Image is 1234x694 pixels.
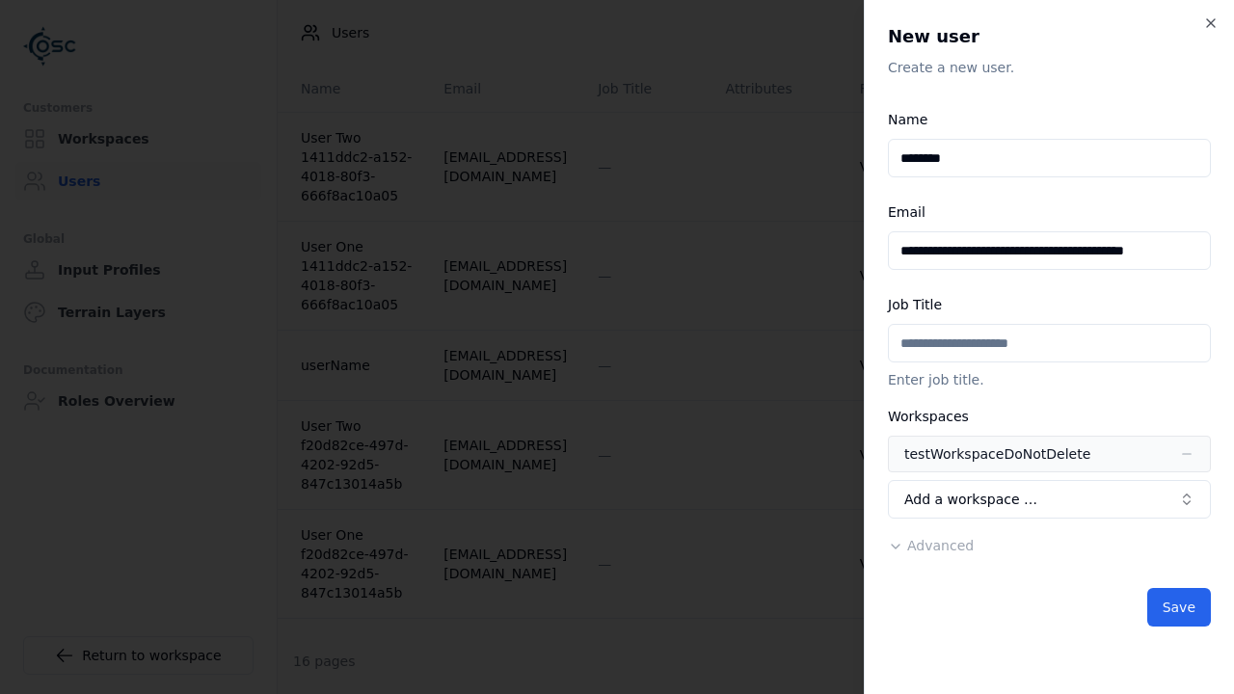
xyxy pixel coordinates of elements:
p: Enter job title. [888,370,1211,389]
label: Name [888,112,927,127]
label: Workspaces [888,409,969,424]
button: Save [1147,588,1211,627]
button: Advanced [888,536,974,555]
h2: New user [888,23,1211,50]
span: Add a workspace … [904,490,1037,509]
div: testWorkspaceDoNotDelete [904,444,1090,464]
label: Job Title [888,297,942,312]
p: Create a new user. [888,58,1211,77]
span: Advanced [907,538,974,553]
label: Email [888,204,925,220]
